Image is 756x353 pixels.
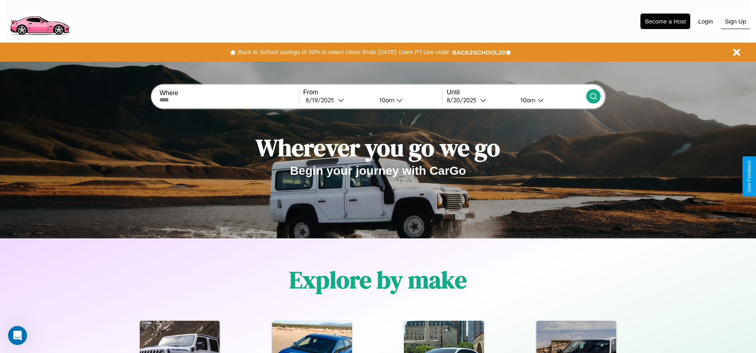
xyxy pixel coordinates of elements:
img: logo [6,4,73,37]
div: Give Feedback [746,160,752,193]
label: From [303,89,442,96]
button: 10am [514,96,586,104]
label: Until [447,89,586,96]
button: Become a Host [640,14,690,29]
button: Back to School savings of 20% in select cities! Ends [DATE] 10am PT.Use code: [236,47,452,58]
h1: Explore by make [289,263,467,296]
iframe: Intercom live chat [8,326,27,345]
div: 8 / 20 / 2025 [447,96,480,104]
div: 10am [375,96,397,104]
b: BACK2SCHOOL20 [452,49,505,56]
button: 10am [373,96,443,104]
button: Login [694,14,717,29]
button: Sign Up [721,14,750,29]
label: Where [159,90,298,97]
div: 10am [516,96,538,104]
button: 8/19/2025 [303,96,373,104]
div: 8 / 19 / 2025 [306,96,338,104]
